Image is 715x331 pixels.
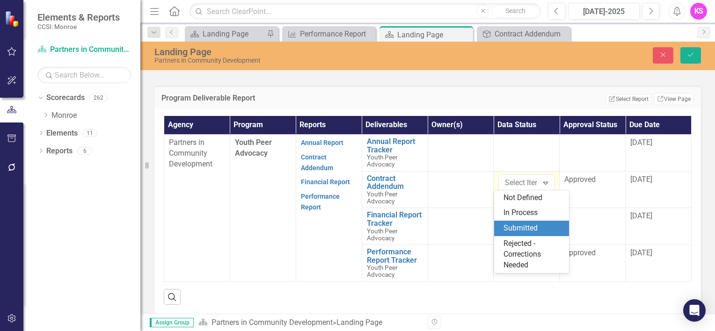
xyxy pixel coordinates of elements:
[367,264,398,278] span: Youth Peer Advocacy
[77,147,92,155] div: 6
[46,93,85,103] a: Scorecards
[564,175,596,184] span: Approved
[505,7,525,14] span: Search
[367,153,398,168] span: Youth Peer Advocacy
[654,93,694,105] a: View Page
[503,208,563,218] div: In Process
[4,10,21,27] img: ClearPoint Strategy
[630,138,652,147] span: [DATE]
[37,23,120,30] small: CCSI: Monroe
[169,137,225,170] p: Partners in Community Development
[571,6,636,17] div: [DATE]-2025
[285,28,373,40] a: Performance Report
[46,128,78,139] a: Elements
[564,248,596,257] span: Approved
[37,67,131,83] input: Search Below...
[630,175,652,184] span: [DATE]
[367,248,423,264] a: Performance Report Tracker
[683,299,706,322] div: Open Intercom Messenger
[568,3,640,20] button: [DATE]-2025
[690,3,707,20] button: KS
[301,178,350,186] a: Financial Report
[503,193,563,203] div: Not Defined
[154,57,457,64] div: Partners in Community Development
[161,94,435,102] h3: Program Deliverable Report
[367,211,423,227] a: Financial Report Tracker
[212,318,333,327] a: Partners in Community Development
[46,146,73,157] a: Reports
[367,174,423,191] a: Contract Addendum
[367,137,423,154] a: Annual Report Tracker
[479,28,568,40] a: Contract Addendum
[89,94,108,102] div: 262
[336,318,382,327] div: Landing Page
[397,29,471,41] div: Landing Page
[37,12,120,23] span: Elements & Reports
[300,28,373,40] div: Performance Report
[154,47,457,57] div: Landing Page
[495,28,568,40] div: Contract Addendum
[606,94,651,104] button: Select Report
[82,129,97,137] div: 11
[367,227,398,242] span: Youth Peer Advocacy
[301,153,333,172] a: Contract Addendum
[630,248,652,257] span: [DATE]
[150,318,194,327] span: Assign Group
[37,44,131,55] a: Partners in Community Development
[198,317,421,328] div: »
[503,238,563,271] div: Rejected - Corrections Needed
[630,211,652,220] span: [DATE]
[301,139,343,146] a: Annual Report
[301,193,340,211] a: Performance Report
[203,28,264,40] div: Landing Page
[503,223,563,234] div: Submitted
[51,110,140,121] a: Monroe
[235,138,272,158] span: Youth Peer Advocacy
[367,190,398,205] span: Youth Peer Advocacy
[492,5,539,18] button: Search
[187,28,264,40] a: Landing Page
[190,3,541,20] input: Search ClearPoint...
